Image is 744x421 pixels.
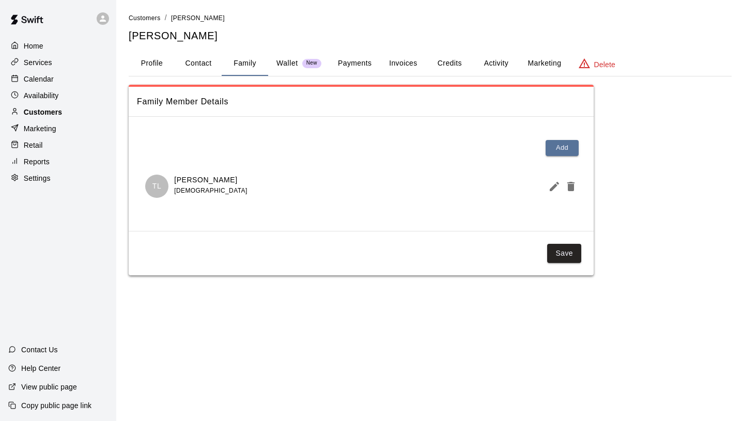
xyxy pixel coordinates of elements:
[129,29,732,43] h5: [PERSON_NAME]
[21,400,91,411] p: Copy public page link
[276,58,298,69] p: Wallet
[174,175,247,185] p: [PERSON_NAME]
[8,121,108,136] a: Marketing
[129,13,161,22] a: Customers
[175,51,222,76] button: Contact
[547,244,581,263] button: Save
[426,51,473,76] button: Credits
[24,74,54,84] p: Calendar
[8,137,108,153] a: Retail
[145,175,168,198] div: Taylor Lind
[21,345,58,355] p: Contact Us
[8,154,108,169] a: Reports
[171,14,225,22] span: [PERSON_NAME]
[8,38,108,54] a: Home
[24,41,43,51] p: Home
[24,140,43,150] p: Retail
[330,51,380,76] button: Payments
[137,95,585,108] span: Family Member Details
[21,363,60,373] p: Help Center
[473,51,519,76] button: Activity
[129,51,732,76] div: basic tabs example
[165,12,167,23] li: /
[8,88,108,103] a: Availability
[129,51,175,76] button: Profile
[8,55,108,70] a: Services
[21,382,77,392] p: View public page
[129,12,732,24] nav: breadcrumb
[561,176,577,197] button: Delete
[594,59,615,70] p: Delete
[24,123,56,134] p: Marketing
[519,51,569,76] button: Marketing
[24,90,59,101] p: Availability
[174,187,247,194] span: [DEMOGRAPHIC_DATA]
[152,181,161,192] p: TL
[8,104,108,120] a: Customers
[546,140,579,156] button: Add
[8,71,108,87] a: Calendar
[24,57,52,68] p: Services
[24,173,51,183] p: Settings
[544,176,561,197] button: Edit Member
[129,14,161,22] span: Customers
[380,51,426,76] button: Invoices
[24,157,50,167] p: Reports
[24,107,62,117] p: Customers
[222,51,268,76] button: Family
[8,170,108,186] a: Settings
[302,60,321,67] span: New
